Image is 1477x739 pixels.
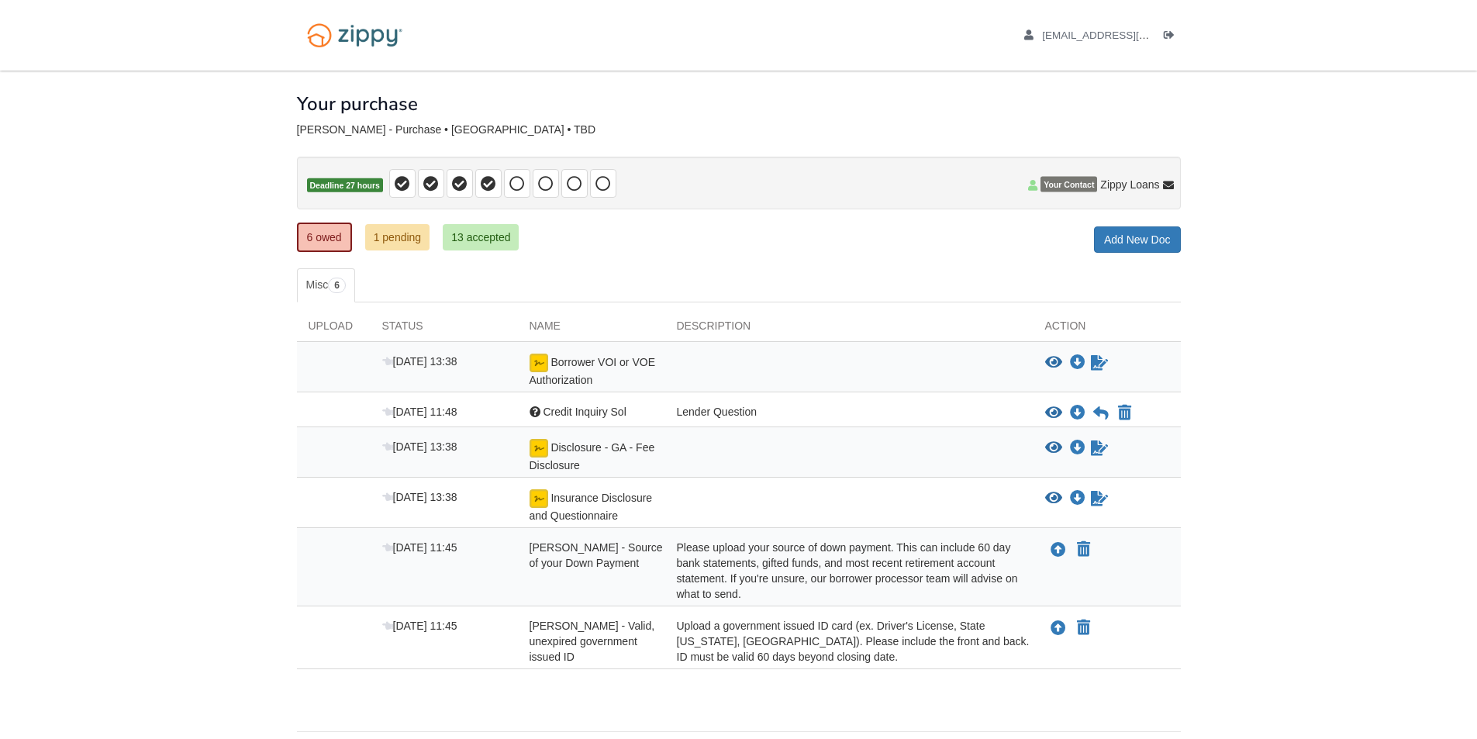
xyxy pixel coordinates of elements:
[1164,29,1181,45] a: Log out
[1049,618,1068,638] button: Upload Sol Grau - Valid, unexpired government issued ID
[1045,440,1062,456] button: View Disclosure - GA - Fee Disclosure
[297,223,352,252] a: 6 owed
[1034,318,1181,341] div: Action
[530,492,653,522] span: Insurance Disclosure and Questionnaire
[1045,491,1062,506] button: View Insurance Disclosure and Questionnaire
[307,178,383,193] span: Deadline 27 hours
[1089,489,1109,508] a: Sign Form
[1075,540,1092,559] button: Declare Sol Grau - Source of your Down Payment not applicable
[297,16,412,55] img: Logo
[1094,226,1181,253] a: Add New Doc
[530,439,548,458] img: Ready for you to esign
[1049,540,1068,560] button: Upload Sol Grau - Source of your Down Payment
[1100,177,1159,192] span: Zippy Loans
[1075,619,1092,637] button: Declare Sol Grau - Valid, unexpired government issued ID not applicable
[1045,406,1062,421] button: View Credit Inquiry Sol
[328,278,346,293] span: 6
[382,620,457,632] span: [DATE] 11:45
[443,224,519,250] a: 13 accepted
[1070,407,1085,420] a: Download Credit Inquiry Sol
[530,356,655,386] span: Borrower VOI or VOE Authorization
[1070,442,1085,454] a: Download Disclosure - GA - Fee Disclosure
[1024,29,1220,45] a: edit profile
[297,318,371,341] div: Upload
[382,355,457,368] span: [DATE] 13:38
[297,123,1181,136] div: [PERSON_NAME] - Purchase • [GEOGRAPHIC_DATA] • TBD
[1089,354,1109,372] a: Sign Form
[365,224,430,250] a: 1 pending
[530,441,655,471] span: Disclosure - GA - Fee Disclosure
[371,318,518,341] div: Status
[518,318,665,341] div: Name
[1040,177,1097,192] span: Your Contact
[297,268,355,302] a: Misc
[382,440,457,453] span: [DATE] 13:38
[1116,404,1133,423] button: Declare Credit Inquiry Sol not applicable
[665,540,1034,602] div: Please upload your source of down payment. This can include 60 day bank statements, gifted funds,...
[530,541,663,569] span: [PERSON_NAME] - Source of your Down Payment
[665,404,1034,423] div: Lender Question
[382,406,457,418] span: [DATE] 11:48
[1045,355,1062,371] button: View Borrower VOI or VOE Authorization
[665,318,1034,341] div: Description
[382,541,457,554] span: [DATE] 11:45
[1070,492,1085,505] a: Download Insurance Disclosure and Questionnaire
[1042,29,1220,41] span: soluv2000@yahoo.com
[1089,439,1109,458] a: Sign Form
[530,489,548,508] img: Ready for you to esign
[1070,357,1085,369] a: Download Borrower VOI or VOE Authorization
[665,618,1034,665] div: Upload a government issued ID card (ex. Driver's License, State [US_STATE], [GEOGRAPHIC_DATA]). P...
[530,620,655,663] span: [PERSON_NAME] - Valid, unexpired government issued ID
[382,491,457,503] span: [DATE] 13:38
[297,94,418,114] h1: Your purchase
[543,406,626,418] span: Credit Inquiry Sol
[530,354,548,372] img: Ready for you to esign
